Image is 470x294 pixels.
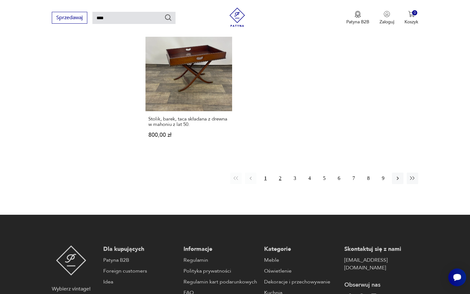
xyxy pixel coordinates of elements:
p: Kategorie [264,245,338,253]
p: Wybierz vintage! [52,285,90,293]
button: 4 [304,173,315,184]
button: Szukaj [164,14,172,21]
button: Patyna B2B [346,11,369,25]
button: 3 [289,173,301,184]
p: Koszyk [404,19,418,25]
p: Obserwuj nas [344,281,418,289]
h3: Stolik, barek, taca składana z drewna w mahoniu z lat 50. [148,116,229,127]
button: 6 [333,173,345,184]
iframe: Smartsupp widget button [448,268,466,286]
a: Idea [103,278,177,286]
a: Foreign customers [103,267,177,275]
a: Regulamin kart podarunkowych [184,278,257,286]
p: Skontaktuj się z nami [344,245,418,253]
a: [EMAIL_ADDRESS][DOMAIN_NAME] [344,256,418,272]
img: Ikona koszyka [408,11,415,17]
a: Patyna B2B [103,256,177,264]
div: 0 [412,10,418,16]
a: Meble [264,256,338,264]
button: 7 [348,173,359,184]
button: 2 [274,173,286,184]
p: Zaloguj [380,19,394,25]
button: 9 [377,173,389,184]
img: Patyna - sklep z meblami i dekoracjami vintage [56,245,86,275]
button: 1 [260,173,271,184]
button: Sprzedawaj [52,12,87,24]
img: Ikonka użytkownika [384,11,390,17]
a: Polityka prywatności [184,267,257,275]
button: 0Koszyk [404,11,418,25]
p: Patyna B2B [346,19,369,25]
img: Ikona medalu [355,11,361,18]
p: Dla kupujących [103,245,177,253]
a: Regulamin [184,256,257,264]
p: 800,00 zł [148,132,229,138]
img: Patyna - sklep z meblami i dekoracjami vintage [228,8,247,27]
a: Dekoracje i przechowywanie [264,278,338,286]
button: Zaloguj [380,11,394,25]
a: Sprzedawaj [52,16,87,20]
p: Informacje [184,245,257,253]
a: Ikona medaluPatyna B2B [346,11,369,25]
button: 8 [363,173,374,184]
a: Stolik, barek, taca składana z drewna w mahoniu z lat 50.Stolik, barek, taca składana z drewna w ... [145,25,232,150]
button: 5 [318,173,330,184]
a: Oświetlenie [264,267,338,275]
